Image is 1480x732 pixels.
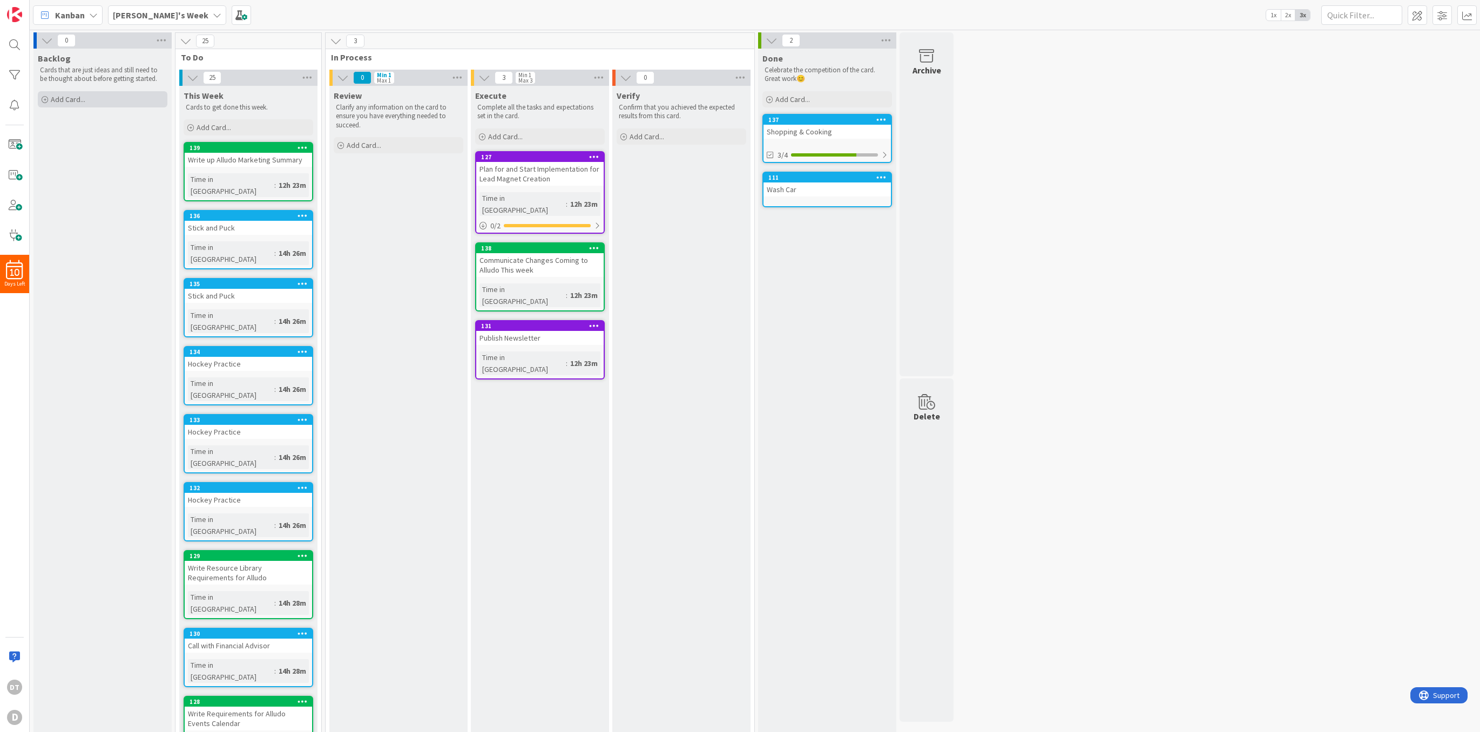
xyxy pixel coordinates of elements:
div: 127 [476,152,604,162]
div: D [7,710,22,725]
span: : [566,198,567,210]
a: 132Hockey PracticeTime in [GEOGRAPHIC_DATA]:14h 26m [184,482,313,541]
span: Add Card... [197,123,231,132]
div: Time in [GEOGRAPHIC_DATA] [479,351,566,375]
span: To Do [181,52,308,63]
div: Max 1 [377,78,391,83]
div: Time in [GEOGRAPHIC_DATA] [479,192,566,216]
div: 133 [185,415,312,425]
a: 135Stick and PuckTime in [GEOGRAPHIC_DATA]:14h 26m [184,278,313,337]
div: 135 [185,279,312,289]
span: Add Card... [347,140,381,150]
a: 136Stick and PuckTime in [GEOGRAPHIC_DATA]:14h 26m [184,210,313,269]
div: 14h 26m [276,519,309,531]
div: Hockey Practice [185,357,312,371]
div: 129 [185,551,312,561]
div: Archive [913,64,941,77]
span: Review [334,90,362,101]
a: 129Write Resource Library Requirements for AlludoTime in [GEOGRAPHIC_DATA]:14h 28m [184,550,313,619]
div: Write Requirements for Alludo Events Calendar [185,707,312,730]
div: 14h 26m [276,383,309,395]
div: Write Resource Library Requirements for Alludo [185,561,312,585]
a: 137Shopping & Cooking3/4 [762,114,892,163]
span: This Week [184,90,224,101]
span: 0 [57,34,76,47]
div: Max 3 [518,78,532,83]
span: Add Card... [630,132,664,141]
div: 135 [190,280,312,288]
span: 2 [782,34,800,47]
div: 0/2 [476,219,604,233]
span: : [274,665,276,677]
div: 12h 23m [276,179,309,191]
div: 137Shopping & Cooking [763,115,891,139]
div: Communicate Changes Coming to Alludo This week [476,253,604,277]
span: : [566,357,567,369]
span: 😊 [796,74,805,83]
div: 128Write Requirements for Alludo Events Calendar [185,697,312,730]
div: Min 1 [377,72,391,78]
div: Call with Financial Advisor [185,639,312,653]
span: Kanban [55,9,85,22]
span: 0 / 2 [490,220,501,232]
div: Shopping & Cooking [763,125,891,139]
span: 25 [196,35,214,48]
span: 25 [203,71,221,84]
div: 137 [763,115,891,125]
div: Min 1 [518,72,531,78]
div: 134 [190,348,312,356]
a: 130Call with Financial AdvisorTime in [GEOGRAPHIC_DATA]:14h 28m [184,628,313,687]
div: 133 [190,416,312,424]
p: Celebrate the competition of the card. Great work [765,66,890,84]
span: 10 [10,269,19,276]
span: 0 [353,71,371,84]
p: Confirm that you achieved the expected results from this card. [619,103,744,121]
div: Time in [GEOGRAPHIC_DATA] [188,377,274,401]
div: 130 [185,629,312,639]
div: 111 [768,174,891,181]
span: Execute [475,90,506,101]
div: Hockey Practice [185,425,312,439]
span: : [274,519,276,531]
div: 134Hockey Practice [185,347,312,371]
div: 132 [185,483,312,493]
span: In Process [331,52,741,63]
input: Quick Filter... [1321,5,1402,25]
div: 131Publish Newsletter [476,321,604,345]
div: 129 [190,552,312,560]
span: 2x [1281,10,1295,21]
p: Clarify any information on the card to ensure you have everything needed to succeed. [336,103,461,130]
a: 127Plan for and Start Implementation for Lead Magnet CreationTime in [GEOGRAPHIC_DATA]:12h 23m0/2 [475,151,605,234]
div: 128 [185,697,312,707]
span: 3 [495,71,513,84]
div: 139 [190,144,312,152]
a: 138Communicate Changes Coming to Alludo This weekTime in [GEOGRAPHIC_DATA]:12h 23m [475,242,605,311]
span: 3 [346,35,364,48]
div: 127Plan for and Start Implementation for Lead Magnet Creation [476,152,604,186]
div: 12h 23m [567,198,600,210]
div: 128 [190,698,312,706]
a: 111Wash Car [762,172,892,207]
div: 129Write Resource Library Requirements for Alludo [185,551,312,585]
div: 14h 28m [276,665,309,677]
div: 136 [190,212,312,220]
div: 138 [481,245,604,252]
div: 131 [476,321,604,331]
span: Add Card... [51,94,85,104]
div: 12h 23m [567,357,600,369]
div: Delete [914,410,940,423]
a: 134Hockey PracticeTime in [GEOGRAPHIC_DATA]:14h 26m [184,346,313,405]
a: 131Publish NewsletterTime in [GEOGRAPHIC_DATA]:12h 23m [475,320,605,379]
p: Cards to get done this week. [186,103,311,112]
div: Stick and Puck [185,289,312,303]
b: [PERSON_NAME]'s Week [113,10,208,21]
div: 133Hockey Practice [185,415,312,439]
div: 139Write up Alludo Marketing Summary [185,143,312,167]
div: 130Call with Financial Advisor [185,629,312,653]
div: 14h 28m [276,597,309,609]
span: : [274,247,276,259]
div: 12h 23m [567,289,600,301]
span: Backlog [38,53,71,64]
span: Verify [617,90,640,101]
div: Time in [GEOGRAPHIC_DATA] [188,309,274,333]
